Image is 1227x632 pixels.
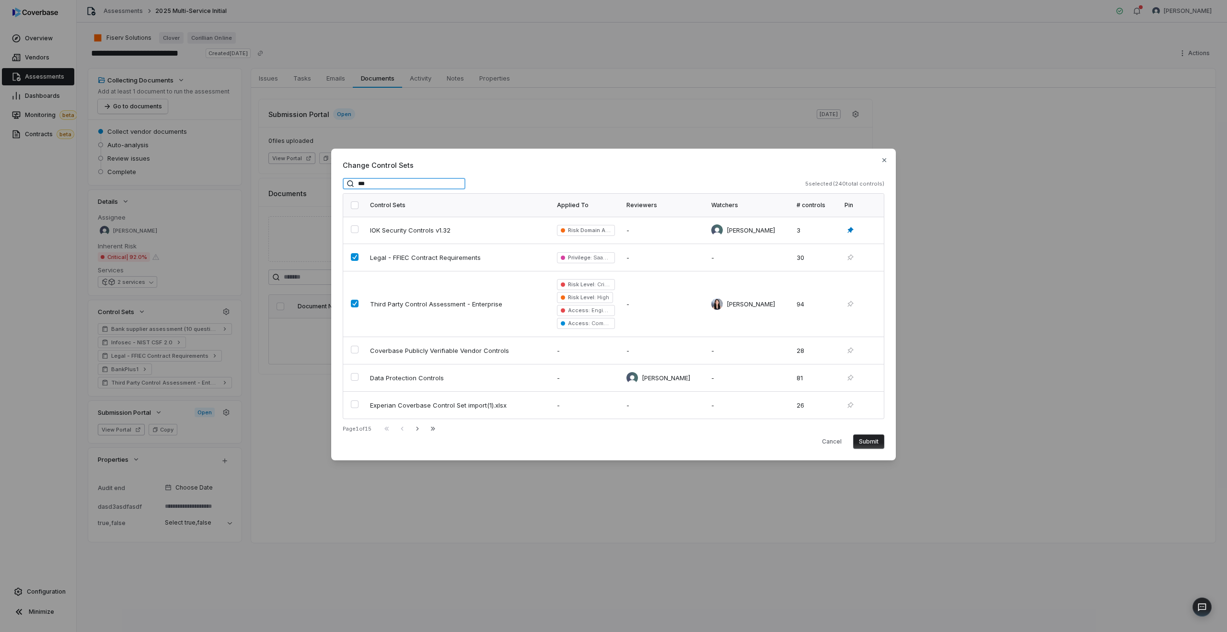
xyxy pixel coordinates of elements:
img: Zi Chong Kao avatar [711,224,723,236]
span: - [626,401,629,409]
td: 26 [791,392,839,419]
button: Cancel [816,434,847,449]
div: Watchers [711,201,785,209]
span: Change Control Sets [343,160,884,170]
div: # controls [797,201,833,209]
span: Compliance [590,320,623,327]
span: IOK Security Controls v1.32 [370,226,523,234]
img: Anna Chen avatar [711,298,723,310]
div: Reviewers [626,201,700,209]
span: 5 selected [805,180,832,187]
span: [PERSON_NAME] [727,226,775,235]
div: Applied To [557,201,615,209]
span: Critical [596,281,615,288]
button: Submit [853,434,884,449]
span: - [626,300,629,308]
span: - [711,254,714,261]
span: [PERSON_NAME] [727,300,775,309]
span: SaaS access [592,254,628,261]
div: Page 1 of 15 [343,425,371,433]
span: - [557,347,560,354]
span: Data Protection Controls [370,374,523,382]
span: Coverbase Publicly Verifiable Vendor Controls [370,346,523,355]
span: Access : [568,307,590,314]
span: Legal - FFIEC Contract Requirements [370,253,523,262]
span: Access : [568,320,590,327]
span: - [711,401,714,409]
span: Risk Level : [568,281,596,288]
span: - [711,347,714,354]
span: [PERSON_NAME] [642,374,690,383]
div: Pin [845,201,876,209]
span: - [557,401,560,409]
td: 94 [791,271,839,337]
td: 3 [791,217,839,244]
td: 30 [791,244,839,271]
span: Risk Domain Applicable : [568,227,632,234]
td: 81 [791,364,839,392]
span: Risk Level : [568,294,596,301]
div: Control Sets [370,201,545,209]
span: Privilege : [568,254,592,261]
td: 28 [791,337,839,364]
span: High [596,294,609,301]
span: Engineering [590,307,623,314]
span: - [557,374,560,382]
span: Third Party Control Assessment - Enterprise [370,300,523,308]
span: - [711,374,714,382]
span: - [626,347,629,354]
span: ( 240 total controls) [833,180,884,187]
span: Experian Coverbase Control Set import(1).xlsx [370,401,523,410]
img: Danny Higdon avatar [626,372,638,384]
span: - [626,226,629,234]
span: - [626,254,629,261]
